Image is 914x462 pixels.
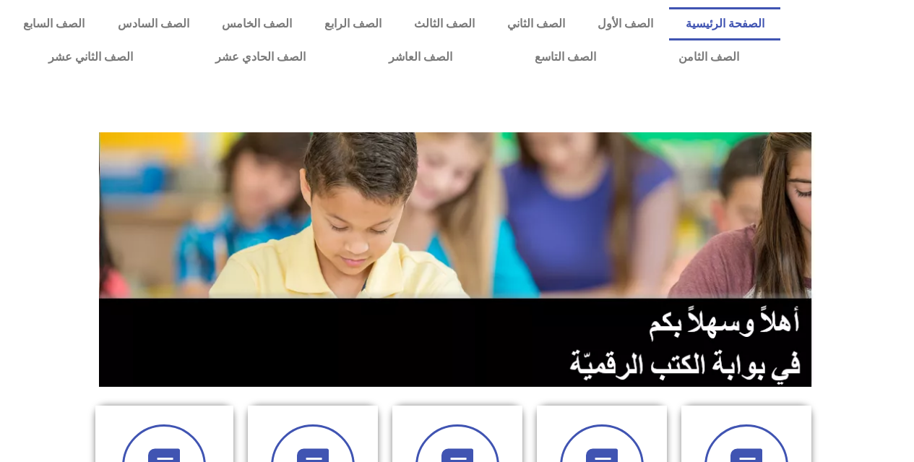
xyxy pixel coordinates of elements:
[101,7,205,40] a: الصف السادس
[7,40,174,74] a: الصف الثاني عشر
[581,7,669,40] a: الصف الأول
[348,40,493,74] a: الصف العاشر
[397,7,491,40] a: الصف الثالث
[491,7,581,40] a: الصف الثاني
[174,40,347,74] a: الصف الحادي عشر
[7,7,101,40] a: الصف السابع
[637,40,780,74] a: الصف الثامن
[493,40,637,74] a: الصف التاسع
[205,7,308,40] a: الصف الخامس
[308,7,397,40] a: الصف الرابع
[669,7,780,40] a: الصفحة الرئيسية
